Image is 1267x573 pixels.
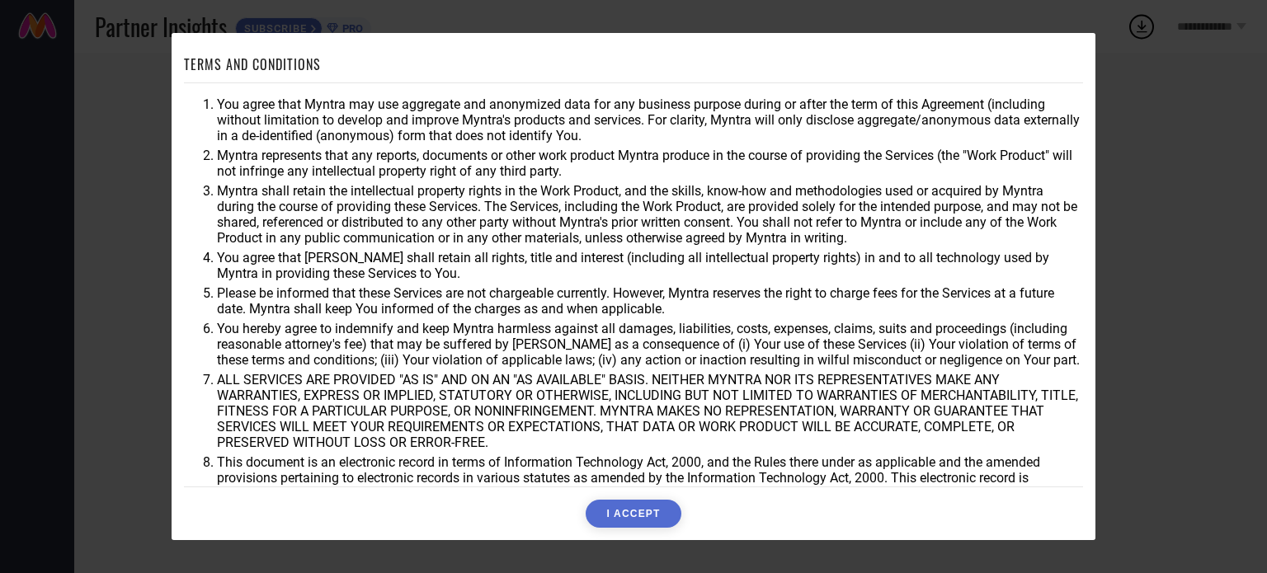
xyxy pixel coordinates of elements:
li: Myntra shall retain the intellectual property rights in the Work Product, and the skills, know-ho... [217,183,1083,246]
button: I ACCEPT [586,500,681,528]
li: Please be informed that these Services are not chargeable currently. However, Myntra reserves the... [217,285,1083,317]
li: You agree that [PERSON_NAME] shall retain all rights, title and interest (including all intellect... [217,250,1083,281]
li: You agree that Myntra may use aggregate and anonymized data for any business purpose during or af... [217,96,1083,143]
li: You hereby agree to indemnify and keep Myntra harmless against all damages, liabilities, costs, e... [217,321,1083,368]
li: Myntra represents that any reports, documents or other work product Myntra produce in the course ... [217,148,1083,179]
h1: TERMS AND CONDITIONS [184,54,321,74]
li: ALL SERVICES ARE PROVIDED "AS IS" AND ON AN "AS AVAILABLE" BASIS. NEITHER MYNTRA NOR ITS REPRESEN... [217,372,1083,450]
li: This document is an electronic record in terms of Information Technology Act, 2000, and the Rules... [217,454,1083,501]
